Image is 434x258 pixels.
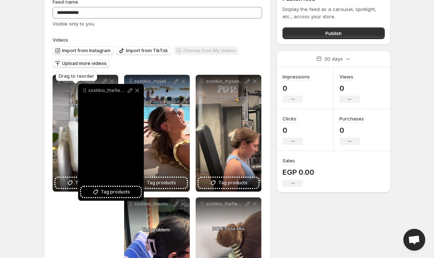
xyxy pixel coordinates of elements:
[134,78,172,84] p: ssstikio_myjellyclip_1758419207101
[147,179,176,186] span: Tag products
[101,188,130,196] span: Tag products
[206,201,244,207] p: ssstikio_theflexiclip_1758419245780
[53,75,118,192] div: ssstikio_theflexiclip_1758419307546Tag products
[53,59,110,68] button: Upload more videos
[62,48,111,54] span: Import from Instagram
[283,168,314,177] p: EGP 0.00
[206,78,244,84] p: ssstikio_mysensoclip_1758419148974
[339,84,360,93] p: 0
[75,179,104,186] span: Tag products
[53,21,95,27] span: Visible only to you.
[283,115,296,122] h3: Clicks
[339,126,364,135] p: 0
[283,5,384,20] p: Display the feed as a carousel, spotlight, etc., across your store.
[134,201,172,207] p: ssstikio_thesnugclip_1758419227406
[126,48,168,54] span: Import from TikTok
[403,229,425,251] div: Open chat
[283,157,295,164] h3: Sales
[88,88,126,93] p: ssstikio_theflexiclip_1758419285826
[283,84,310,93] p: 0
[53,37,68,43] span: Videos
[127,178,187,188] button: Tag products
[339,73,353,80] h3: Views
[339,115,364,122] h3: Purchases
[218,179,247,186] span: Tag products
[199,178,258,188] button: Tag products
[324,55,343,62] p: 30 days
[81,187,141,197] button: Tag products
[124,75,190,192] div: ssstikio_myjellyclip_1758419207101Tag products
[62,61,107,66] span: Upload more videos
[78,84,144,201] div: ssstikio_theflexiclip_1758419285826Tag products
[283,126,303,135] p: 0
[55,178,115,188] button: Tag products
[53,46,114,55] button: Import from Instagram
[283,27,384,39] button: Publish
[325,30,342,37] span: Publish
[196,75,261,192] div: ssstikio_mysensoclip_1758419148974Tag products
[283,73,310,80] h3: Impressions
[116,46,171,55] button: Import from TikTok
